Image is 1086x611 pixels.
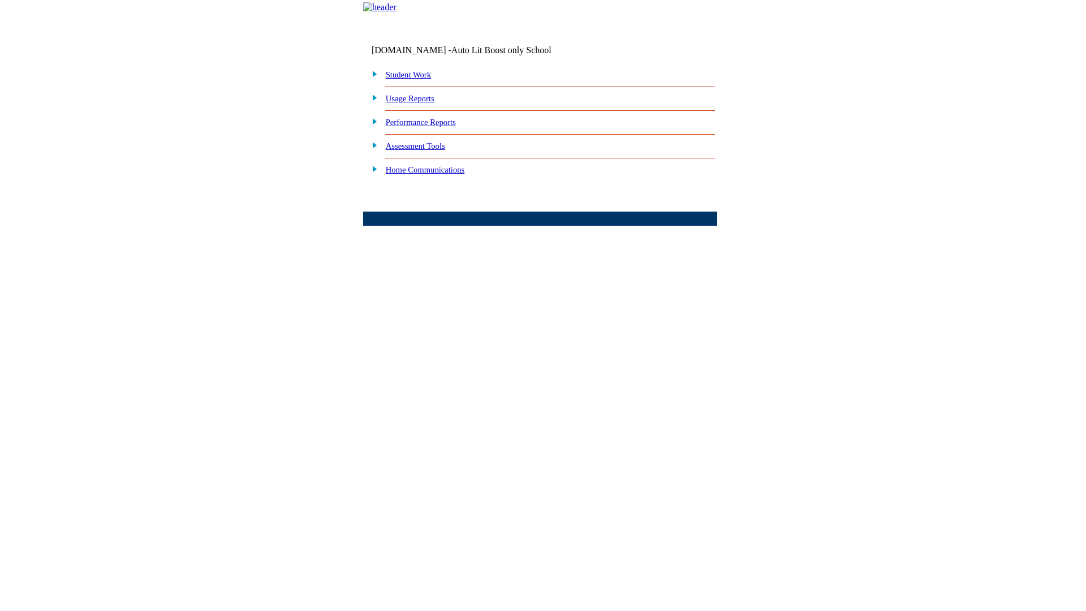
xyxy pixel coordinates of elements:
[386,94,434,103] a: Usage Reports
[366,140,378,150] img: plus.gif
[366,163,378,174] img: plus.gif
[366,68,378,79] img: plus.gif
[386,70,431,79] a: Student Work
[363,2,397,12] img: header
[386,141,445,150] a: Assessment Tools
[386,165,465,174] a: Home Communications
[366,92,378,102] img: plus.gif
[451,45,551,55] nobr: Auto Lit Boost only School
[372,45,580,55] td: [DOMAIN_NAME] -
[386,118,456,127] a: Performance Reports
[366,116,378,126] img: plus.gif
